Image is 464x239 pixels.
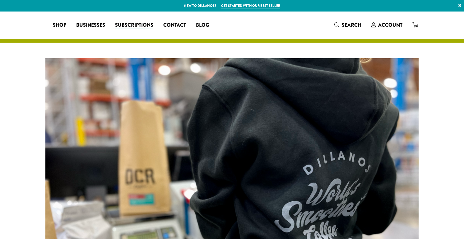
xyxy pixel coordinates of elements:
[76,21,105,29] span: Businesses
[329,20,366,30] a: Search
[378,21,402,29] span: Account
[48,20,71,30] a: Shop
[53,21,66,29] span: Shop
[196,21,209,29] span: Blog
[342,21,361,29] span: Search
[115,21,153,29] span: Subscriptions
[163,21,186,29] span: Contact
[221,3,280,8] a: Get started with our best seller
